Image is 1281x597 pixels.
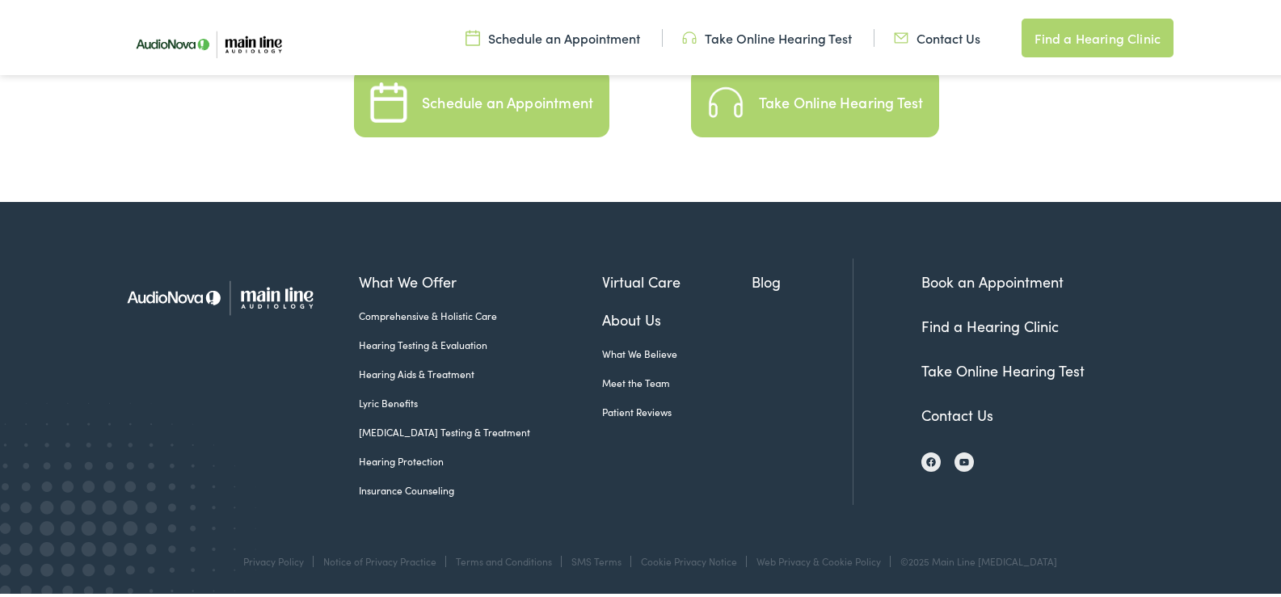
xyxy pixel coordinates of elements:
[354,65,609,135] a: Schedule an Appointment Schedule an Appointment
[691,65,939,135] a: Take an Online Hearing Test Take Online Hearing Test
[359,393,602,408] a: Lyric Benefits
[893,553,1058,565] div: ©2025 Main Line [MEDICAL_DATA]
[359,423,602,437] a: [MEDICAL_DATA] Testing & Treatment
[244,552,305,565] a: Privacy Policy
[921,313,1059,334] a: Find a Hearing Clinic
[466,27,480,44] img: utility icon
[422,93,593,107] div: Schedule an Appointment
[466,27,640,44] a: Schedule an Appointment
[113,256,335,334] img: Main Line Audiology
[1022,16,1174,55] a: Find a Hearing Clinic
[602,402,752,417] a: Patient Reviews
[921,269,1064,289] a: Book an Appointment
[682,27,697,44] img: utility icon
[959,456,969,465] img: YouTube
[759,93,923,107] div: Take Online Hearing Test
[359,452,602,466] a: Hearing Protection
[921,402,993,423] a: Contact Us
[921,358,1085,378] a: Take Online Hearing Test
[324,552,437,565] a: Notice of Privacy Practice
[926,455,936,465] img: Facebook icon, indicating the presence of the site or brand on the social media platform.
[706,80,746,120] img: Take an Online Hearing Test
[894,27,980,44] a: Contact Us
[359,306,602,321] a: Comprehensive & Holistic Care
[757,552,882,565] a: Web Privacy & Cookie Policy
[457,552,553,565] a: Terms and Conditions
[359,481,602,495] a: Insurance Counseling
[369,80,409,120] img: Schedule an Appointment
[359,364,602,379] a: Hearing Aids & Treatment
[752,268,853,290] a: Blog
[572,552,622,565] a: SMS Terms
[359,268,602,290] a: What We Offer
[682,27,852,44] a: Take Online Hearing Test
[602,268,752,290] a: Virtual Care
[602,373,752,388] a: Meet the Team
[602,344,752,359] a: What We Believe
[602,306,752,328] a: About Us
[359,335,602,350] a: Hearing Testing & Evaluation
[642,552,738,565] a: Cookie Privacy Notice
[894,27,908,44] img: utility icon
